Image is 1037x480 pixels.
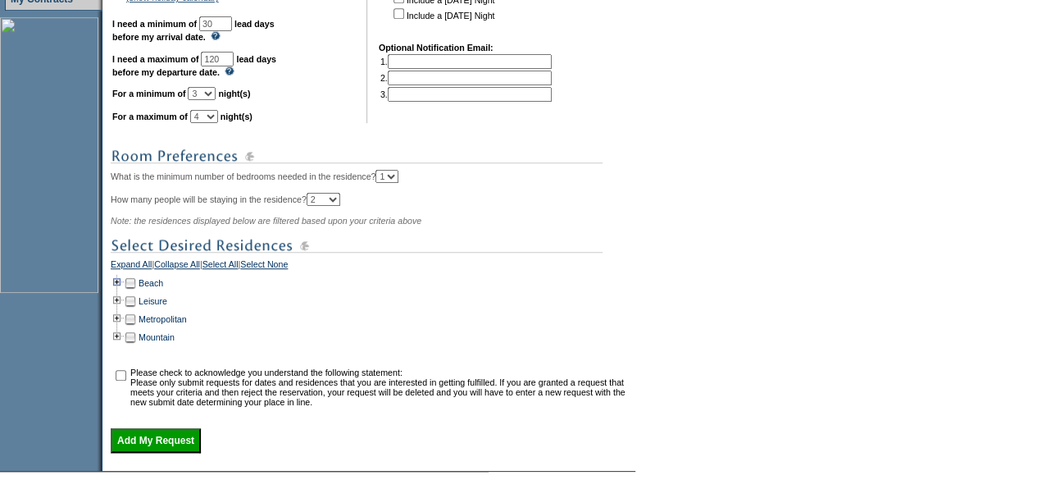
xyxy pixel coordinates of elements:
[130,368,630,407] td: Please check to acknowledge you understand the following statement: Please only submit requests f...
[202,259,239,274] a: Select All
[112,54,198,64] b: I need a maximum of
[111,259,631,274] div: | | |
[112,19,197,29] b: I need a minimum of
[154,259,200,274] a: Collapse All
[225,66,234,75] img: questionMark_lightBlue.gif
[240,259,288,274] a: Select None
[111,146,603,167] img: subTtlRoomPreferences.gif
[111,428,201,453] input: Add My Request
[380,87,552,102] td: 3.
[111,216,421,226] span: Note: the residences displayed below are filtered based upon your criteria above
[139,332,175,342] a: Mountain
[112,19,275,42] b: lead days before my arrival date.
[139,314,187,324] a: Metropolitan
[112,112,188,121] b: For a maximum of
[112,54,276,77] b: lead days before my departure date.
[112,89,185,98] b: For a minimum of
[380,71,552,85] td: 2.
[139,278,163,288] a: Beach
[139,296,167,306] a: Leisure
[379,43,493,53] b: Optional Notification Email:
[211,31,221,40] img: questionMark_lightBlue.gif
[380,54,552,69] td: 1.
[218,89,250,98] b: night(s)
[111,259,152,274] a: Expand All
[221,112,252,121] b: night(s)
